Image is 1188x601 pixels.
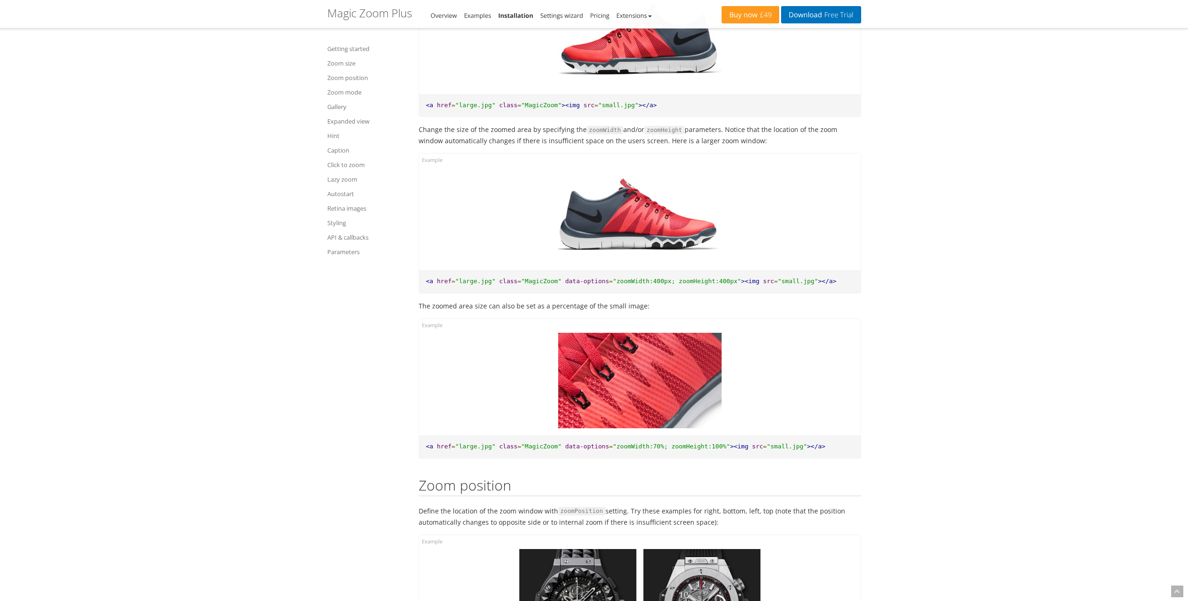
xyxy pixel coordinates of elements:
[437,278,451,285] span: href
[540,11,583,20] a: Settings wizard
[590,11,609,20] a: Pricing
[327,43,407,54] a: Getting started
[455,102,495,109] span: "large.jpg"
[327,7,412,19] h1: Magic Zoom Plus
[521,278,561,285] span: "MagicZoom"
[327,188,407,199] a: Autostart
[327,203,407,214] a: Retina images
[327,232,407,243] a: API & callbacks
[499,278,517,285] span: class
[327,58,407,69] a: Zoom size
[451,278,455,285] span: =
[327,101,407,112] a: Gallery
[521,443,561,450] span: "MagicZoom"
[565,278,609,285] span: data-options
[609,443,613,450] span: =
[767,443,807,450] span: "small.jpg"
[730,443,748,450] span: ><img
[613,443,730,450] span: "zoomWidth:70%; zoomHeight:100%"
[327,145,407,156] a: Caption
[451,443,455,450] span: =
[758,11,772,19] span: £49
[638,102,657,109] span: ></a>
[616,11,651,20] a: Extensions
[327,174,407,185] a: Lazy zoom
[818,278,836,285] span: ></a>
[613,278,741,285] span: "zoomWidth:400px; zoomHeight:400px"
[498,11,533,20] a: Installation
[595,102,598,109] span: =
[752,443,763,450] span: src
[763,278,774,285] span: src
[327,116,407,127] a: Expanded view
[521,102,561,109] span: "MagicZoom"
[517,443,521,450] span: =
[437,443,451,450] span: href
[763,443,767,450] span: =
[419,477,861,496] h2: Zoom position
[644,126,685,134] code: zoomHeight
[426,278,434,285] span: <a
[598,102,638,109] span: "small.jpg"
[327,217,407,228] a: Styling
[722,6,779,23] a: Buy now£49
[741,278,760,285] span: ><img
[327,130,407,141] a: Hint
[499,102,517,109] span: class
[609,278,613,285] span: =
[499,443,517,450] span: class
[455,278,495,285] span: "large.jpg"
[781,6,861,23] a: DownloadFree Trial
[517,278,521,285] span: =
[327,87,407,98] a: Zoom mode
[451,102,455,109] span: =
[426,102,434,109] span: <a
[587,126,623,134] code: zoomWidth
[431,11,457,20] a: Overview
[517,102,521,109] span: =
[327,246,407,257] a: Parameters
[455,443,495,450] span: "large.jpg"
[583,102,594,109] span: src
[807,443,826,450] span: ></a>
[437,102,451,109] span: href
[426,443,434,450] span: <a
[774,278,778,285] span: =
[327,159,407,170] a: Click to zoom
[464,11,491,20] a: Examples
[561,102,580,109] span: ><img
[778,278,818,285] span: "small.jpg"
[558,507,605,515] code: zoomPosition
[565,443,609,450] span: data-options
[327,72,407,83] a: Zoom position
[822,11,853,19] span: Free Trial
